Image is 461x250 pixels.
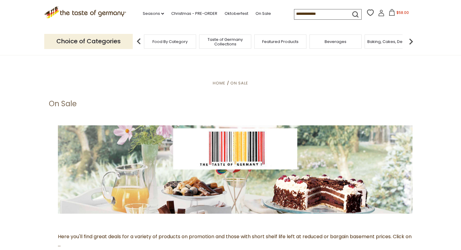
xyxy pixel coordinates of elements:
[262,39,299,44] a: Featured Products
[396,10,409,15] span: $58.00
[44,34,133,49] p: Choice of Categories
[225,10,248,17] a: Oktoberfest
[386,9,412,18] button: $58.00
[201,37,249,46] a: Taste of Germany Collections
[256,10,271,17] a: On Sale
[367,39,414,44] a: Baking, Cakes, Desserts
[49,99,77,108] h1: On Sale
[171,10,217,17] a: Christmas - PRE-ORDER
[325,39,346,44] a: Beverages
[58,125,413,214] img: the-taste-of-germany-barcode-3.jpg
[152,39,188,44] a: Food By Category
[133,35,145,48] img: previous arrow
[405,35,417,48] img: next arrow
[230,80,248,86] a: On Sale
[213,80,225,86] a: Home
[143,10,164,17] a: Seasons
